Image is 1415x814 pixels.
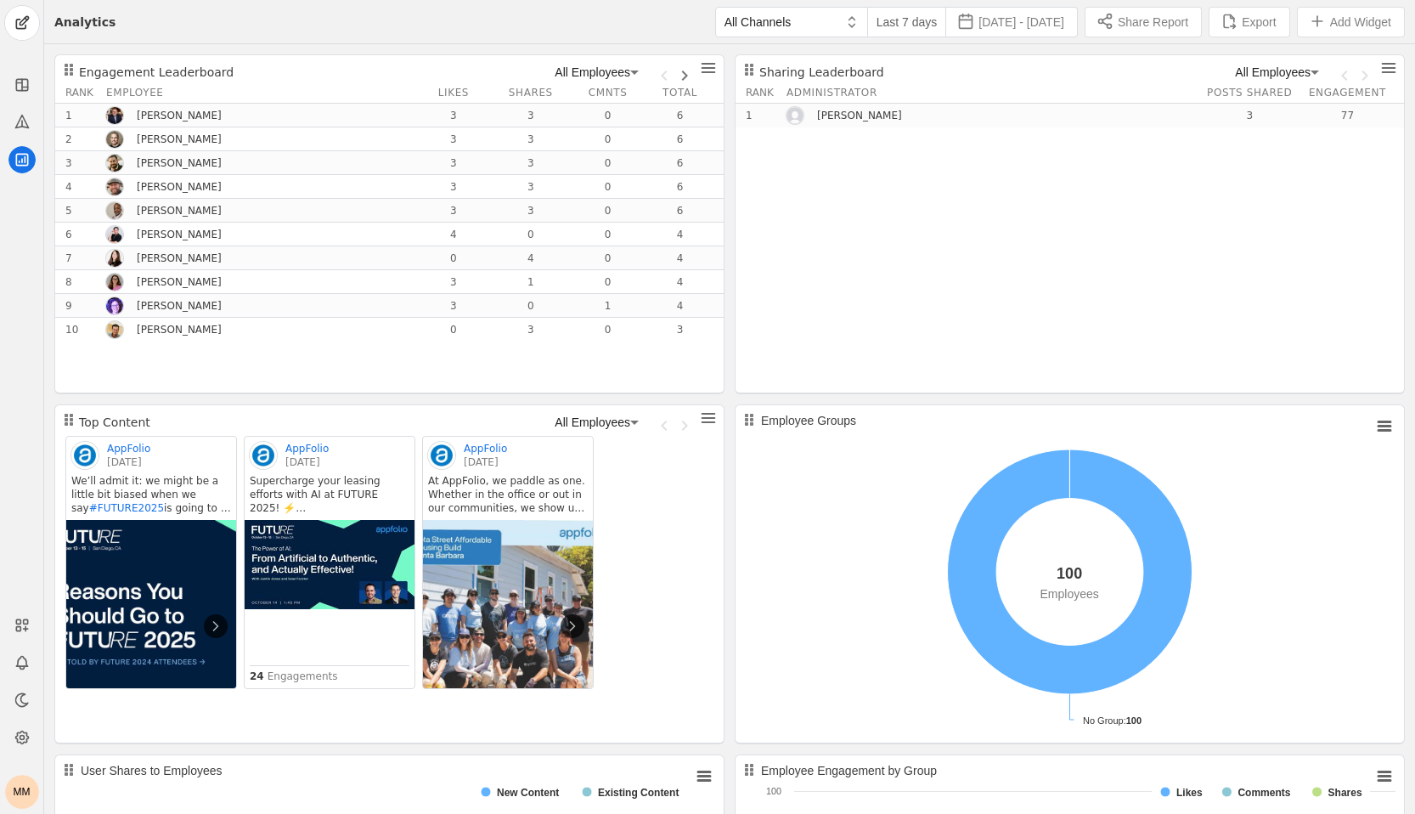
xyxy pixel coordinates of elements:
text: Shares [1328,787,1362,799]
div: User Name [786,82,1198,103]
img: cache [66,520,236,733]
strong: 100 [1057,565,1082,582]
app-icon-button: Chart context menu [700,409,717,432]
app-icon-button: Chart context menu [1380,59,1397,82]
span: Engagements [268,670,338,682]
div: Number of Posts Shared with Employees [1198,82,1301,103]
text: User Shares to Employees [81,764,223,777]
a: #FUTURE2025 [89,502,164,514]
a: AppFolio [107,442,150,455]
span: Share Report [1118,14,1188,31]
span: All Employees [555,415,630,429]
div: Engagement Leaderboard [79,64,234,81]
div: Maxwell Malone [137,228,286,241]
app-icon-button: Chart context menu [700,59,717,82]
img: cache [423,520,593,733]
div: Stephanie Phelan [137,275,286,289]
div: Olufemi Adedeji [137,204,286,218]
text: Employee Groups [761,414,856,427]
text: New Content [497,787,559,799]
span: All Employees [555,65,630,79]
text: Existing Content [598,787,679,799]
div: Employee Name [106,82,415,103]
pre: We’ll admit it: we might be a little bit biased when we say is going to be the Real Estate Event ... [71,474,231,515]
text: Likes [1176,787,1203,799]
a: [DATE] [285,455,329,469]
img: cache [106,250,123,267]
div: Sharing Leaderboard [759,64,884,81]
pre: Supercharge your leasing efforts with AI at FUTURE 2025! ⚡️ Join AI [DEMOGRAPHIC_DATA], , and App... [250,474,409,515]
div: Employee Engagement [1301,82,1404,103]
div: Shares [492,82,569,103]
img: cache [106,297,123,314]
div: Stacy Holden [137,299,286,313]
button: Last 7 days [868,7,947,37]
div: Total Engagements [646,82,724,103]
text: Comments [1237,787,1290,799]
span: Export [1242,14,1276,31]
div: User Rank [736,82,786,103]
span: All Channels [724,15,792,29]
a: AppFolio [285,442,329,455]
img: cache [106,274,123,291]
tspan: 100 [1126,715,1142,726]
div: 24 [250,670,264,683]
text: Employee Engagement by Group [761,764,937,777]
div: Comments [569,82,646,103]
button: Add Widget [1297,7,1405,37]
div: Maxwell Malone [817,109,967,122]
button: Export [1209,7,1289,37]
a: [DATE] [464,455,507,469]
img: cache [106,321,123,338]
span: Last 7 days [877,14,938,31]
div: Likes [415,82,493,103]
a: AppFolio[DATE]Supercharge your leasing efforts with AI at FUTURE 2025! ⚡️Join AI [DEMOGRAPHIC_DAT... [244,436,415,689]
div: Elizabeth Millar [137,252,286,265]
div: Samuel Herring [137,133,286,146]
img: cache [71,442,99,469]
span: Add Widget [1330,14,1391,31]
a: [DATE] [107,455,150,469]
text: 100 [766,786,781,796]
div: Analytics [54,14,116,31]
div: Jeff Johnson [137,323,286,336]
img: cache [106,178,123,195]
img: unknown-user-light.svg [786,107,803,124]
img: undefined [245,520,414,609]
img: cache [106,226,123,243]
a: AppFolio[DATE]We’ll admit it: we might be a little bit biased when we say#FUTURE2025is going to b... [65,436,237,689]
button: MM [5,775,39,809]
span: [DATE] - [DATE] [978,14,1064,31]
text: No Group: [1083,715,1142,726]
button: [DATE] - [DATE] [946,7,1078,37]
div: Top Content [79,414,150,431]
span: All Employees [1235,65,1311,79]
svg: Employee Groups [736,405,1404,743]
button: Next page [669,60,690,81]
div: Matt Kreuter [137,109,286,122]
div: Employees [1040,585,1099,602]
div: Ryan Harris [137,180,286,194]
a: AppFolio [464,442,507,455]
img: cache [106,202,123,219]
a: AppFolio[DATE]At AppFolio, we paddle as one. Whether in the office or out in our communities, we ... [422,436,594,689]
img: cache [106,155,123,172]
div: Employee Rank [55,82,106,103]
pre: At AppFolio, we paddle as one. Whether in the office or out in our communities, we show up as one... [428,474,588,515]
img: cache [428,442,455,469]
img: cache [250,442,277,469]
button: Share Report [1085,7,1202,37]
img: cache [106,107,123,124]
div: Derek Hines [137,156,286,170]
img: cache [106,131,123,148]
